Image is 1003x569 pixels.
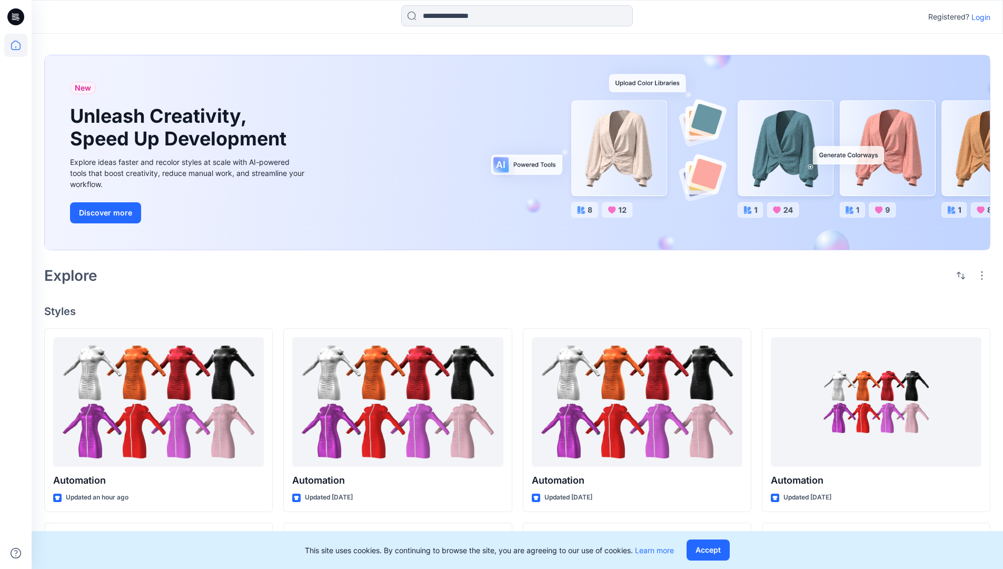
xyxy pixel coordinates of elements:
[305,545,674,556] p: This site uses cookies. By continuing to browse the site, you are agreeing to our use of cookies.
[635,546,674,555] a: Learn more
[928,11,969,23] p: Registered?
[70,202,141,223] button: Discover more
[44,305,990,318] h4: Styles
[53,337,264,467] a: Automation
[687,539,730,561] button: Accept
[771,473,981,488] p: Automation
[292,337,503,467] a: Automation
[53,473,264,488] p: Automation
[70,105,291,150] h1: Unleash Creativity, Speed Up Development
[532,337,742,467] a: Automation
[305,492,353,503] p: Updated [DATE]
[70,202,307,223] a: Discover more
[532,473,742,488] p: Automation
[544,492,592,503] p: Updated [DATE]
[66,492,128,503] p: Updated an hour ago
[75,82,91,94] span: New
[292,473,503,488] p: Automation
[44,267,97,284] h2: Explore
[771,337,981,467] a: Automation
[783,492,831,503] p: Updated [DATE]
[971,12,990,23] p: Login
[70,156,307,190] div: Explore ideas faster and recolor styles at scale with AI-powered tools that boost creativity, red...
